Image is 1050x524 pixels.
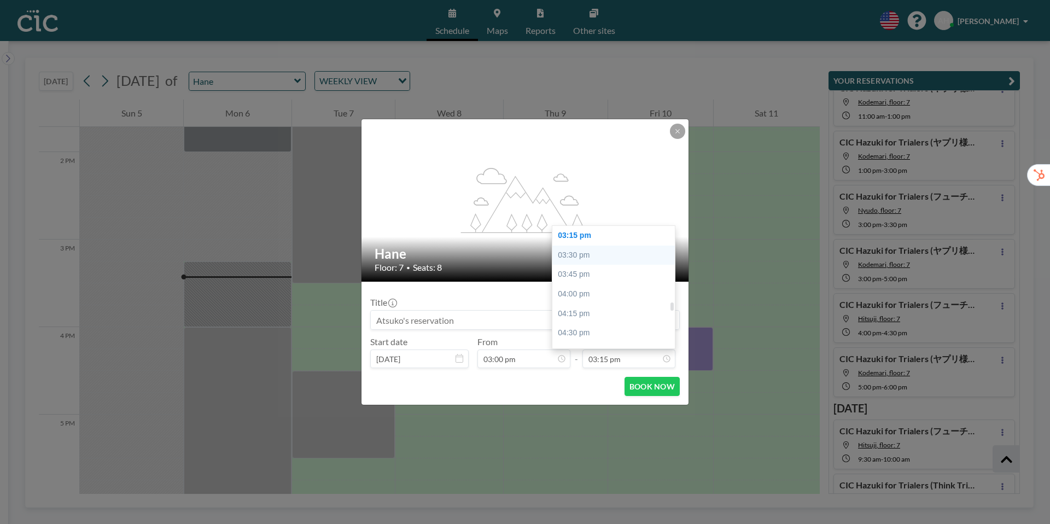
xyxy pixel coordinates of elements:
label: From [477,336,498,347]
g: flex-grow: 1.2; [461,167,590,232]
label: Start date [370,336,407,347]
div: 04:45 pm [552,343,675,363]
div: 03:30 pm [552,246,675,265]
span: Floor: 7 [375,262,404,273]
div: 03:45 pm [552,265,675,284]
h2: Hane [375,246,676,262]
label: Title [370,297,396,308]
input: Atsuko's reservation [371,311,679,329]
div: 04:30 pm [552,323,675,343]
button: BOOK NOW [625,377,680,396]
span: Seats: 8 [413,262,442,273]
div: 04:00 pm [552,284,675,304]
span: - [575,340,578,364]
span: • [406,264,410,272]
div: 03:15 pm [552,226,675,246]
div: 04:15 pm [552,304,675,324]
